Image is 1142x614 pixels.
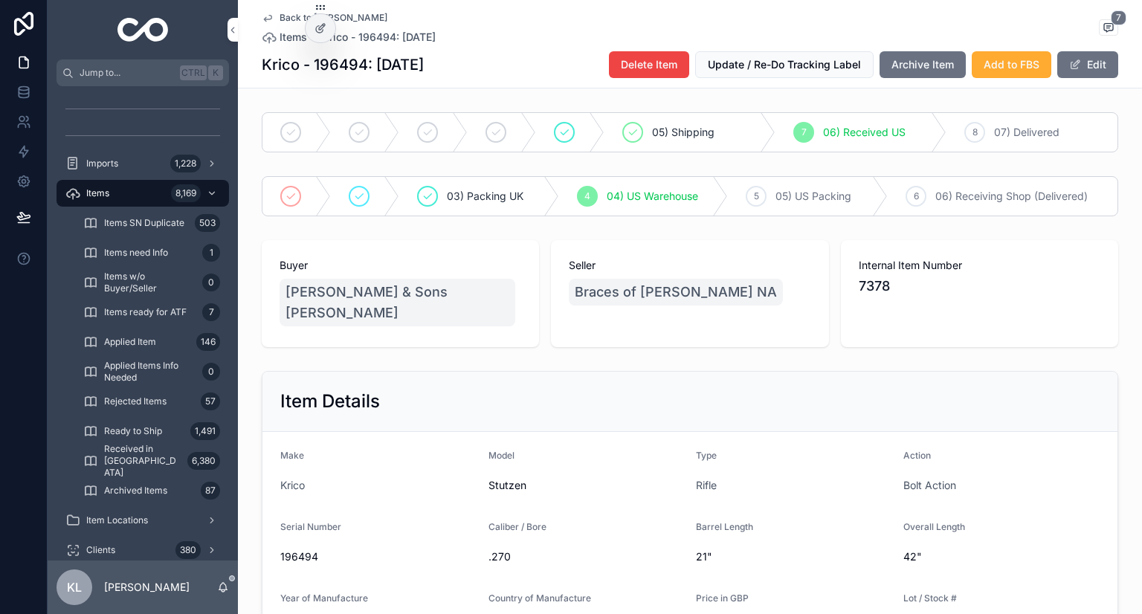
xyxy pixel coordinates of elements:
span: 21" [696,549,891,564]
button: Add to FBS [972,51,1051,78]
a: [PERSON_NAME] & Sons [PERSON_NAME] [280,279,515,326]
span: 7378 [859,276,1100,297]
button: Archive Item [880,51,966,78]
span: Make [280,450,304,461]
span: Lot / Stock # [903,592,957,604]
span: Applied Items Info Needed [104,360,196,384]
span: 4 [584,190,590,202]
div: 57 [201,392,220,410]
span: KL [67,578,82,596]
span: 7 [1111,10,1126,25]
a: Items need Info1 [74,239,229,266]
div: 0 [202,363,220,381]
span: 42" [903,549,1100,564]
span: 06) Received US [823,125,906,140]
img: App logo [117,18,169,42]
span: Action [903,450,931,461]
span: [PERSON_NAME] & Sons [PERSON_NAME] [285,282,509,323]
button: Delete Item [609,51,689,78]
span: 7 [801,126,807,138]
span: Price in GBP [696,592,749,604]
a: Rejected Items57 [74,388,229,415]
div: 1,228 [170,155,201,172]
span: 04) US Warehouse [607,189,698,204]
span: Ready to Ship [104,425,162,437]
span: Serial Number [280,521,341,532]
span: 5 [754,190,759,202]
a: Krico - 196494: [DATE] [322,30,436,45]
div: 8,169 [171,184,201,202]
span: 05) US Packing [775,189,851,204]
a: Braces of [PERSON_NAME] NA [569,279,783,306]
span: 03) Packing UK [447,189,523,204]
a: Archived Items87 [74,477,229,504]
span: Archived Items [104,485,167,497]
span: Update / Re-Do Tracking Label [708,57,861,72]
span: Clients [86,544,115,556]
span: Items [86,187,109,199]
a: Item Locations [57,507,229,534]
a: Clients380 [57,537,229,563]
div: 87 [201,482,220,500]
a: Bolt Action [903,478,956,493]
span: .270 [488,549,685,564]
a: Items w/o Buyer/Seller0 [74,269,229,296]
div: 380 [175,541,201,559]
span: Country of Manufacture [488,592,591,604]
a: Applied Items Info Needed0 [74,358,229,385]
span: Applied Item [104,336,156,348]
span: Model [488,450,514,461]
span: K [210,67,222,79]
span: Items w/o Buyer/Seller [104,271,196,294]
span: Items ready for ATF [104,306,187,318]
a: Krico [280,478,305,493]
span: 6 [914,190,919,202]
div: 6,380 [187,452,220,470]
div: 0 [202,274,220,291]
span: Jump to... [80,67,174,79]
h2: Item Details [280,390,380,413]
p: [PERSON_NAME] [104,580,190,595]
span: Year of Manufacture [280,592,368,604]
span: Received in [GEOGRAPHIC_DATA] [104,443,181,479]
a: Ready to Ship1,491 [74,418,229,445]
button: Edit [1057,51,1118,78]
a: Items SN Duplicate503 [74,210,229,236]
span: Seller [569,258,810,273]
span: Barrel Length [696,521,753,532]
span: Archive Item [891,57,954,72]
span: Item Locations [86,514,148,526]
div: 1 [202,244,220,262]
div: 503 [195,214,220,232]
a: Back to [PERSON_NAME] [262,12,387,24]
a: Applied Item146 [74,329,229,355]
a: Items8,169 [57,180,229,207]
h1: Krico - 196494: [DATE] [262,54,424,75]
span: Delete Item [621,57,677,72]
div: 1,491 [190,422,220,440]
span: Items SN Duplicate [104,217,184,229]
span: Caliber / Bore [488,521,546,532]
span: Overall Length [903,521,965,532]
span: 05) Shipping [652,125,714,140]
a: Rifle [696,478,717,493]
span: 06) Receiving Shop (Delivered) [935,189,1088,204]
span: Braces of [PERSON_NAME] NA [575,282,777,303]
span: 8 [972,126,978,138]
span: Buyer [280,258,521,273]
span: Rejected Items [104,395,167,407]
button: 7 [1099,19,1118,38]
span: Internal Item Number [859,258,1100,273]
a: Imports1,228 [57,150,229,177]
span: Ctrl [180,65,207,80]
span: Stutzen [488,478,685,493]
span: Imports [86,158,118,169]
button: Update / Re-Do Tracking Label [695,51,874,78]
span: Items need Info [104,247,168,259]
span: Add to FBS [984,57,1039,72]
div: scrollable content [48,86,238,560]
